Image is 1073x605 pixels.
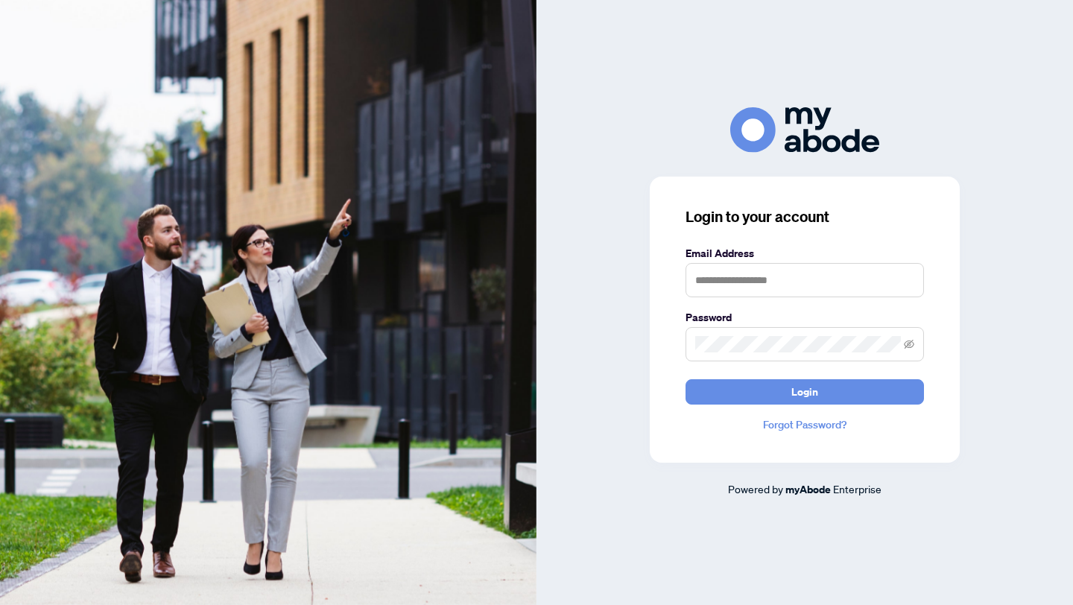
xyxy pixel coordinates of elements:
span: Powered by [728,482,783,495]
button: Login [686,379,924,405]
span: Enterprise [833,482,881,495]
img: ma-logo [730,107,879,153]
h3: Login to your account [686,206,924,227]
label: Email Address [686,245,924,262]
a: myAbode [785,481,831,498]
span: Login [791,380,818,404]
a: Forgot Password? [686,416,924,433]
span: eye-invisible [904,339,914,349]
label: Password [686,309,924,326]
